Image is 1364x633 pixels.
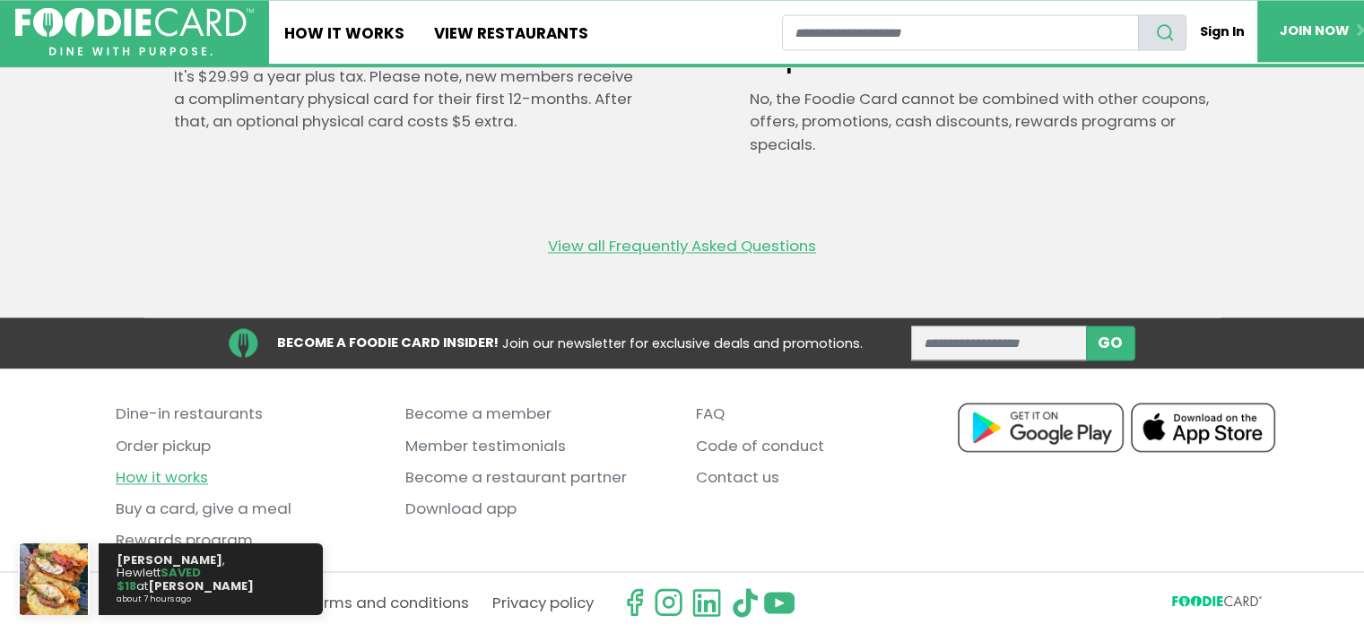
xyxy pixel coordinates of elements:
button: search [1138,14,1186,50]
strong: SAVED $ [117,564,201,594]
img: tiktok.svg [730,587,760,618]
a: Privacy policy [491,587,593,619]
div: No, the Foodie Card cannot be combined with other coupons, offers, promotions, cash discounts, re... [720,88,1221,156]
span: Join our newsletter for exclusive deals and promotions. [502,334,863,352]
a: FAQ [695,398,958,429]
a: Member testimonials [405,430,668,462]
strong: [PERSON_NAME] [117,551,222,568]
button: subscribe [1086,325,1135,361]
input: restaurant search [782,14,1139,50]
a: Rewards program [116,525,378,556]
a: Become a member [405,398,668,429]
a: Buy a card, give a meal [116,493,378,525]
a: Terms and conditions [305,587,469,619]
a: Download app [405,493,668,525]
a: Code of conduct [695,430,958,462]
img: youtube.svg [764,587,795,618]
strong: 18 [125,577,136,594]
input: enter email address [911,325,1086,361]
a: Sign In [1186,14,1257,49]
a: How it works [116,462,378,493]
strong: BECOME A FOODIE CARD INSIDER! [277,334,499,351]
a: Dine-in restaurants [116,398,378,429]
h5: Can the card be used in combination with other coupons? [750,28,1220,73]
a: Order pickup [116,430,378,462]
a: Contact us [695,462,958,493]
a: View all Frequently Asked Questions [548,235,816,257]
p: , Hewlett at [117,554,305,604]
svg: check us out on facebook [620,587,650,618]
strong: [PERSON_NAME] [148,577,254,594]
div: It's $29.99 a year plus tax. Please note, new members receive a complimentary physical card for t... [144,65,645,134]
svg: FoodieCard [1172,595,1262,612]
img: Webhook [20,543,88,615]
img: linkedin.svg [691,587,722,618]
a: Become a restaurant partner [405,462,668,493]
img: FoodieCard; Eat, Drink, Save, Donate [15,7,254,56]
small: about 7 hours ago [117,595,300,604]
